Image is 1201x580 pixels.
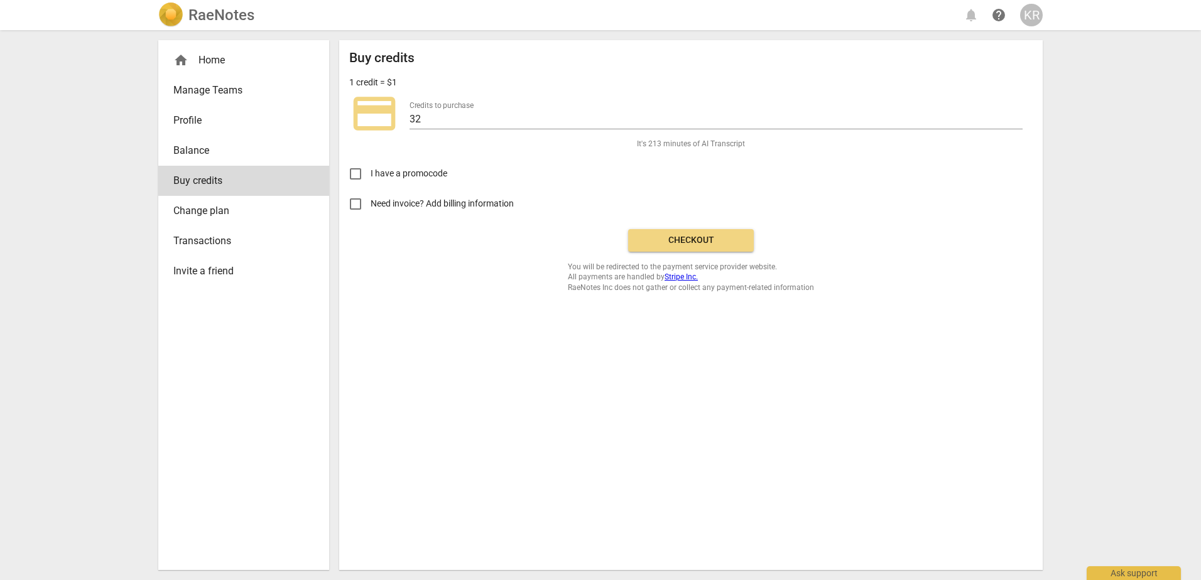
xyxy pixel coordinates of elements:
[349,89,399,139] span: credit_card
[158,3,183,28] img: Logo
[158,45,329,75] div: Home
[637,139,745,149] span: It's 213 minutes of AI Transcript
[349,50,415,66] h2: Buy credits
[158,136,329,166] a: Balance
[410,102,474,109] label: Credits to purchase
[173,53,304,68] div: Home
[349,76,397,89] p: 1 credit = $1
[173,203,304,218] span: Change plan
[568,262,814,293] span: You will be redirected to the payment service provider website. All payments are handled by RaeNo...
[638,234,744,247] span: Checkout
[371,197,516,210] span: Need invoice? Add billing information
[158,3,254,28] a: LogoRaeNotes
[158,105,329,136] a: Profile
[173,234,304,249] span: Transactions
[173,113,304,128] span: Profile
[173,173,304,188] span: Buy credits
[158,256,329,286] a: Invite a friend
[188,6,254,24] h2: RaeNotes
[173,264,304,279] span: Invite a friend
[991,8,1006,23] span: help
[1020,4,1043,26] button: KR
[173,83,304,98] span: Manage Teams
[158,196,329,226] a: Change plan
[371,167,447,180] span: I have a promocode
[628,229,754,252] button: Checkout
[173,143,304,158] span: Balance
[665,272,698,281] a: Stripe Inc.
[987,4,1010,26] a: Help
[158,166,329,196] a: Buy credits
[173,53,188,68] span: home
[158,226,329,256] a: Transactions
[1087,566,1181,580] div: Ask support
[158,75,329,105] a: Manage Teams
